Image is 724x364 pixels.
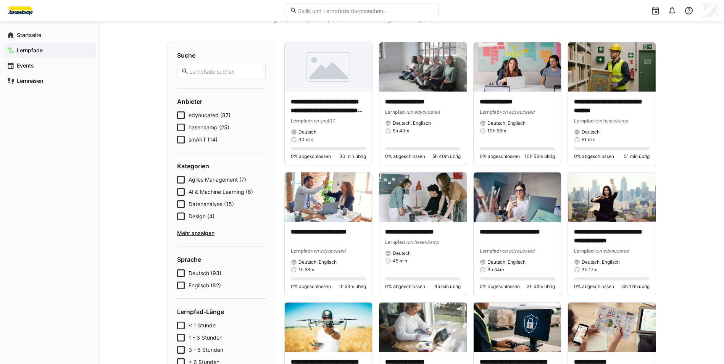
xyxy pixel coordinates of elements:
[189,176,246,184] span: Agiles Management (7)
[189,282,221,289] span: Englisch (82)
[177,162,266,170] h4: Kategorien
[285,42,372,92] img: image
[594,248,629,254] span: von edyoucated
[480,109,500,115] span: Lernpfad
[393,128,409,134] span: 5h 40m
[622,283,650,290] span: 3h 17m übrig
[574,118,594,124] span: Lernpfad
[177,52,266,59] h4: Suche
[298,267,314,273] span: 1h 53m
[582,267,597,273] span: 3h 17m
[568,42,656,92] img: image
[189,124,229,131] span: hasenkamp (25)
[487,120,526,126] span: Deutsch, Englisch
[298,137,313,143] span: 30 min
[480,153,520,159] span: 0% abgeschlossen
[285,303,372,352] img: image
[474,42,561,92] img: image
[189,269,221,277] span: Deutsch (93)
[385,109,405,115] span: Lernpfad
[582,259,620,265] span: Deutsch, Englisch
[298,259,337,265] span: Deutsch, Englisch
[177,256,266,263] h4: Sprache
[177,308,266,316] h4: Lernpfad-Länge
[189,322,216,329] span: < 1 Stunde
[405,109,440,115] span: von edyoucated
[393,258,407,264] span: 45 min
[574,248,594,254] span: Lernpfad
[385,239,405,245] span: Lernpfad
[624,153,650,159] span: 51 min übrig
[177,98,266,105] h4: Anbieter
[474,303,561,352] img: image
[582,129,600,135] span: Deutsch
[594,118,628,124] span: von hasenkamp
[285,172,372,222] img: image
[487,267,504,273] span: 3h 54m
[189,346,223,354] span: 3 - 6 Stunden
[291,118,311,124] span: Lernpfad
[379,42,467,92] img: image
[582,137,595,143] span: 51 min
[393,250,411,256] span: Deutsch
[524,153,555,159] span: 10h 53m übrig
[291,283,331,290] span: 0% abgeschlossen
[432,153,461,159] span: 5h 40m übrig
[291,248,311,254] span: Lernpfad
[527,283,555,290] span: 3h 54m übrig
[379,172,467,222] img: image
[474,172,561,222] img: image
[311,248,345,254] span: von edyoucated
[297,7,434,14] input: Skills und Lernpfade durchsuchen…
[568,172,656,222] img: image
[487,259,526,265] span: Deutsch, Englisch
[177,229,266,237] span: Mehr anzeigen
[385,283,425,290] span: 0% abgeschlossen
[298,129,316,135] span: Deutsch
[311,118,335,124] span: von smART
[405,239,439,245] span: von hasenkamp
[480,248,500,254] span: Lernpfad
[574,153,614,159] span: 0% abgeschlossen
[385,153,425,159] span: 0% abgeschlossen
[339,153,366,159] span: 30 min übrig
[291,153,331,159] span: 0% abgeschlossen
[393,120,431,126] span: Deutsch, Englisch
[189,188,253,196] span: AI & Machine Learning (6)
[189,68,261,75] input: Lernpfade suchen
[189,334,223,341] span: 1 - 3 Stunden
[189,200,234,208] span: Datenanalyse (15)
[574,283,614,290] span: 0% abgeschlossen
[487,128,506,134] span: 10h 53m
[500,109,534,115] span: von edyoucated
[379,303,467,352] img: image
[568,303,656,352] img: image
[189,213,214,220] span: Design (4)
[480,283,520,290] span: 0% abgeschlossen
[189,136,218,143] span: smART (14)
[434,283,461,290] span: 45 min übrig
[189,111,231,119] span: edyoucated (87)
[339,283,366,290] span: 1h 53m übrig
[500,248,534,254] span: von edyoucated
